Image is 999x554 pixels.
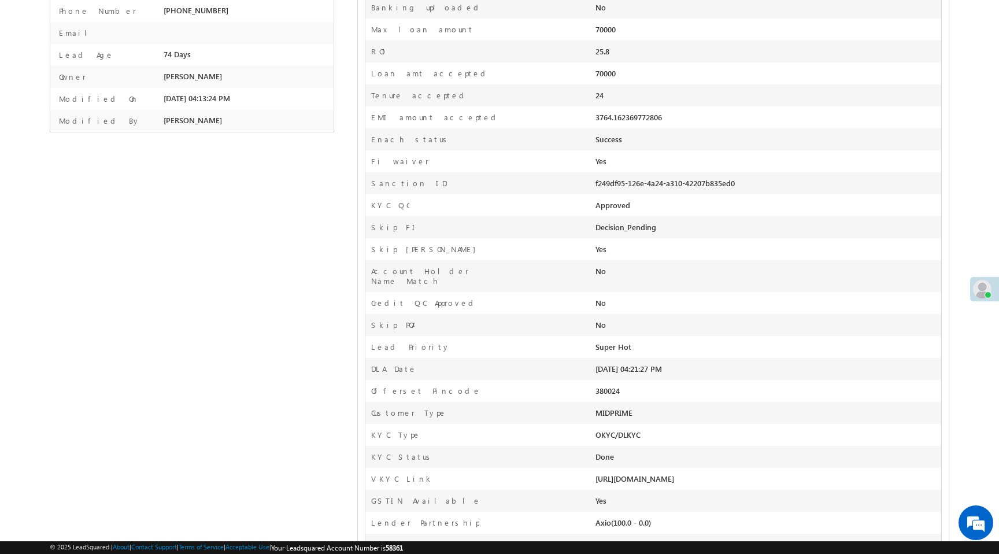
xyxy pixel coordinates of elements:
label: Skip POA [371,320,415,330]
div: Yes [595,244,802,260]
label: Tenure accepted [371,90,468,100]
textarea: Type your message and hit 'Enter' [15,107,211,346]
div: Minimize live chat window [190,6,217,34]
label: Phone Number [56,6,136,16]
span: 74 Days [164,50,191,59]
span: 58361 [386,544,403,552]
label: Modified By [56,116,140,125]
span: [PHONE_NUMBER] [164,6,228,15]
label: DLA Date [371,364,417,374]
div: No [595,2,802,19]
div: 380024 [595,386,802,402]
label: Enach status [371,134,451,144]
span: [PERSON_NAME] [164,72,222,81]
div: 3764.162369772806 [595,112,802,128]
div: Done [595,452,802,468]
label: Processing Fees [371,540,475,549]
label: Credit QC Approved [371,298,478,308]
a: Terms of Service [179,543,224,551]
label: Owner [56,72,86,82]
div: Yes [595,156,802,172]
div: 25.8 [595,46,802,62]
label: EMI amount accepted [371,112,500,122]
div: OKYC/DLKYC [595,430,802,446]
a: Acceptable Use [225,543,269,551]
div: Chat with us now [60,61,194,76]
div: No [595,266,802,282]
div: [DATE] 04:21:27 PM [595,364,802,380]
div: [URL][DOMAIN_NAME] [595,474,802,490]
span: [PERSON_NAME] [164,116,222,125]
label: Skip [PERSON_NAME] [371,244,482,254]
label: KYC Type [371,430,421,439]
label: GSTIN Available [371,496,481,505]
img: d_60004797649_company_0_60004797649 [20,61,49,76]
em: Start Chat [157,356,210,372]
div: Yes [595,496,802,512]
div: No [595,298,802,314]
div: MIDPRIME [595,408,802,424]
label: Lead Age [56,50,114,60]
a: About [113,543,129,551]
label: Lender Partnership [371,518,479,527]
label: KYC Status [371,452,434,461]
label: Account Holder Name Match [371,266,501,286]
label: Fi waiver [371,156,429,166]
label: VKYC Link [371,474,434,483]
div: No [595,320,802,336]
label: Customer Type [371,408,447,418]
label: Modified On [56,94,139,104]
a: Contact Support [131,543,177,551]
div: Decision_Pending [595,222,802,238]
div: f249df95-126e-4a24-a310-42207b835ed0 [595,178,802,194]
label: ROI [371,46,388,56]
span: © 2025 LeadSquared | | | | | [50,543,403,552]
div: 70000 [595,68,802,84]
label: Offerset Pincode [371,386,481,396]
label: Max loan amount [371,24,474,34]
div: Approved [595,200,802,216]
label: Sanction ID [371,178,447,188]
div: Axio(100.0 - 0.0) [595,518,802,534]
label: Skip FI [371,222,419,232]
span: [DATE] 04:13:24 PM [164,94,230,103]
label: Loan amt accepted [371,68,490,78]
div: 70000 [595,24,802,40]
div: Super Hot [595,342,802,358]
label: KYC QC [371,200,409,210]
label: Email [56,28,96,38]
div: Success [595,134,802,150]
span: Your Leadsquared Account Number is [271,544,403,552]
div: 24 [595,90,802,106]
label: Lead Priority [371,342,450,352]
label: Banking uploaded [371,2,483,12]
